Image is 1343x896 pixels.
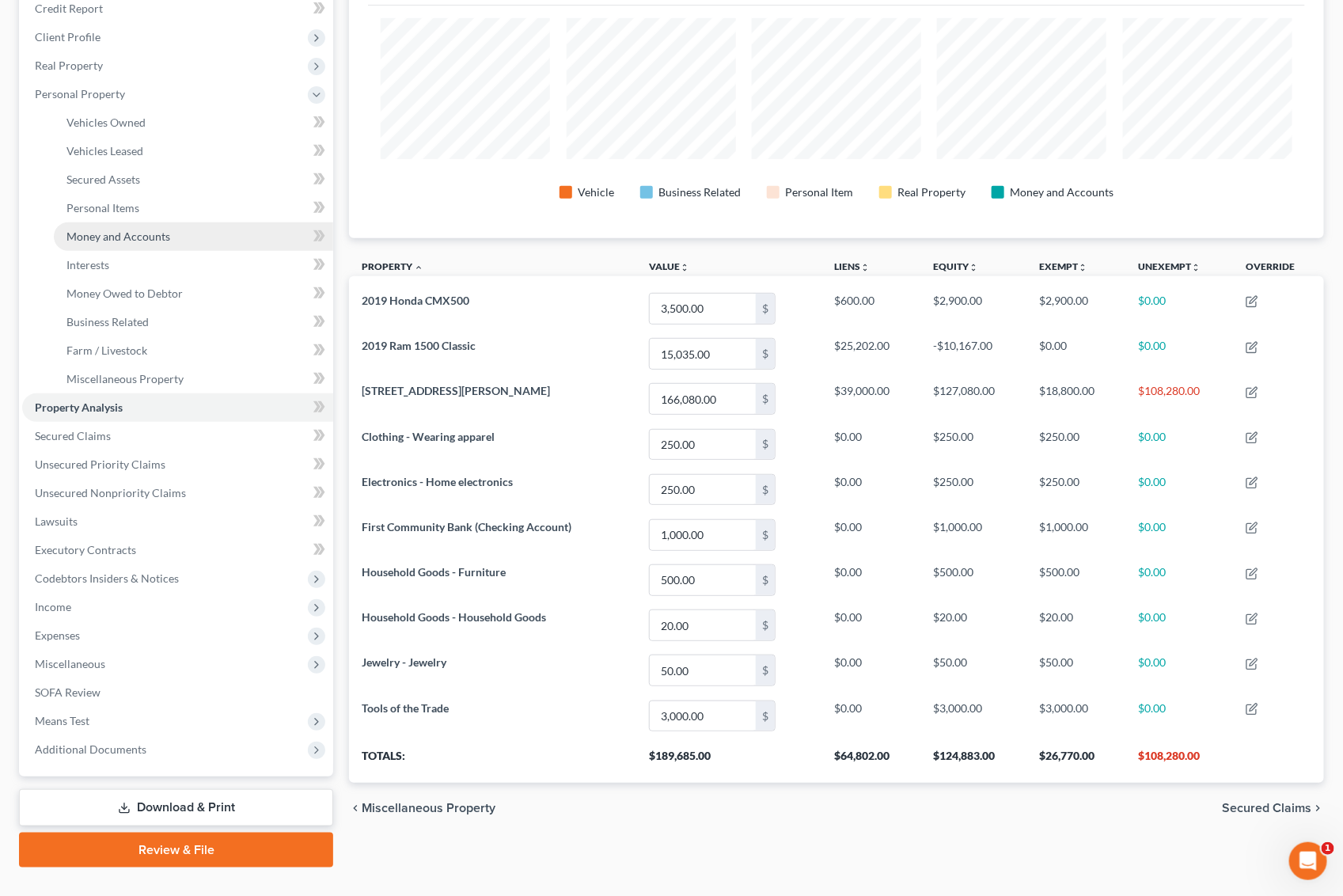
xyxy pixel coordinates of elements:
[1027,603,1126,648] td: $20.00
[54,222,333,251] a: Money and Accounts
[362,260,423,272] a: Property expand_less
[362,701,449,715] span: Tools of the Trade
[822,377,921,422] td: $39,000.00
[822,557,921,602] td: $0.00
[35,543,136,556] span: Executory Contracts
[35,2,103,15] span: Credit Report
[822,512,921,557] td: $0.00
[1125,693,1233,738] td: $0.00
[1289,842,1327,880] iframe: Intercom live chat
[822,738,921,783] th: $64,802.00
[920,557,1026,602] td: $500.00
[1222,802,1311,814] span: Secured Claims
[1191,263,1201,272] i: unfold_more
[54,279,333,308] a: Money Owed to Debtor
[362,520,571,533] span: First Community Bank (Checking Account)
[649,260,689,272] a: Valueunfold_more
[35,685,101,699] span: SOFA Review
[66,344,147,357] span: Farm / Livestock
[920,286,1026,331] td: $2,900.00
[35,628,80,642] span: Expenses
[756,655,775,685] div: $
[1011,184,1114,200] div: Money and Accounts
[920,693,1026,738] td: $3,000.00
[920,422,1026,467] td: $250.00
[650,610,756,640] input: 0.00
[35,429,111,442] span: Secured Claims
[650,475,756,505] input: 0.00
[969,263,978,272] i: unfold_more
[22,507,333,536] a: Lawsuits
[1027,648,1126,693] td: $50.00
[1027,331,1126,376] td: $0.00
[19,833,333,868] a: Review & File
[680,263,689,272] i: unfold_more
[362,384,550,397] span: [STREET_ADDRESS][PERSON_NAME]
[362,430,495,443] span: Clothing - Wearing apparel
[66,230,170,243] span: Money and Accounts
[822,467,921,512] td: $0.00
[66,201,139,215] span: Personal Items
[362,475,513,488] span: Electronics - Home electronics
[920,467,1026,512] td: $250.00
[1125,648,1233,693] td: $0.00
[822,693,921,738] td: $0.00
[786,184,854,200] div: Personal Item
[650,520,756,550] input: 0.00
[22,479,333,507] a: Unsecured Nonpriority Claims
[35,600,71,613] span: Income
[1125,422,1233,467] td: $0.00
[1233,251,1324,287] th: Override
[362,610,546,624] span: Household Goods - Household Goods
[835,260,871,272] a: Liensunfold_more
[54,365,333,393] a: Miscellaneous Property
[362,802,495,814] span: Miscellaneous Property
[920,377,1026,422] td: $127,080.00
[650,294,756,324] input: 0.00
[920,331,1026,376] td: -$10,167.00
[1125,467,1233,512] td: $0.00
[756,565,775,595] div: $
[1027,286,1126,331] td: $2,900.00
[659,184,742,200] div: Business Related
[1125,331,1233,376] td: $0.00
[822,331,921,376] td: $25,202.00
[66,287,183,300] span: Money Owed to Debtor
[66,258,109,271] span: Interests
[349,738,636,783] th: Totals:
[861,263,871,272] i: unfold_more
[920,512,1026,557] td: $1,000.00
[650,655,756,685] input: 0.00
[414,263,423,272] i: expand_less
[362,565,506,579] span: Household Goods - Furniture
[1027,467,1126,512] td: $250.00
[650,565,756,595] input: 0.00
[579,184,615,200] div: Vehicle
[35,714,89,727] span: Means Test
[1125,512,1233,557] td: $0.00
[822,422,921,467] td: $0.00
[920,603,1026,648] td: $20.00
[1027,557,1126,602] td: $500.00
[35,486,186,499] span: Unsecured Nonpriority Claims
[66,116,146,129] span: Vehicles Owned
[54,336,333,365] a: Farm / Livestock
[756,610,775,640] div: $
[822,648,921,693] td: $0.00
[349,802,362,814] i: chevron_left
[1027,693,1126,738] td: $3,000.00
[650,384,756,414] input: 0.00
[54,194,333,222] a: Personal Items
[1125,738,1233,783] th: $108,280.00
[1311,802,1324,814] i: chevron_right
[362,655,446,669] span: Jewelry - Jewelry
[35,514,78,528] span: Lawsuits
[349,802,495,814] button: chevron_left Miscellaneous Property
[636,738,822,783] th: $189,685.00
[35,571,179,585] span: Codebtors Insiders & Notices
[822,286,921,331] td: $600.00
[920,738,1026,783] th: $124,883.00
[54,251,333,279] a: Interests
[35,401,123,414] span: Property Analysis
[19,789,333,826] a: Download & Print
